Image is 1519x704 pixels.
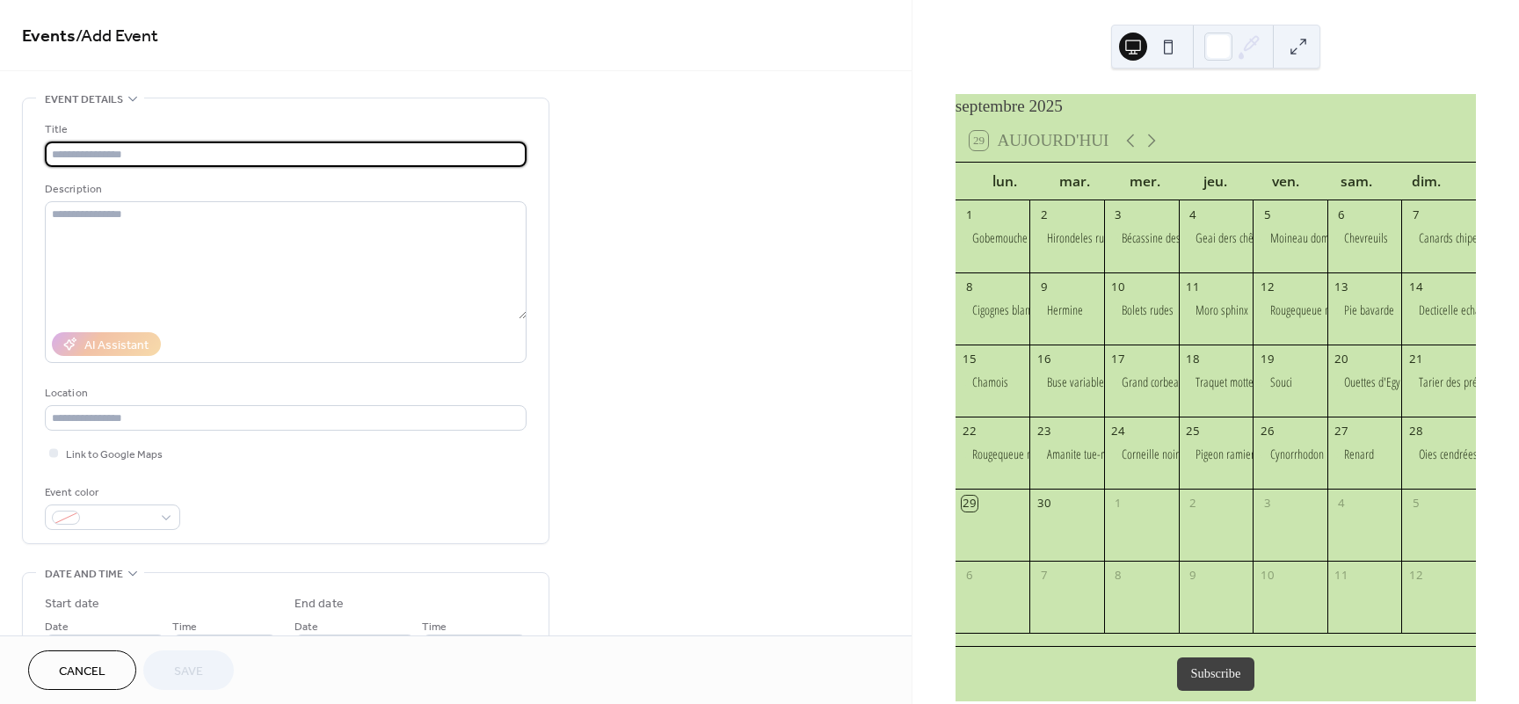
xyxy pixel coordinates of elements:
[1419,374,1482,391] div: Tarier des prés
[972,374,1008,391] div: Chamois
[962,568,978,584] div: 6
[1334,496,1349,512] div: 4
[1344,446,1374,463] div: Renard
[1196,374,1263,391] div: Traquet motteux
[1419,301,1506,319] div: Decticelle echassière
[1110,423,1126,439] div: 24
[1196,446,1254,463] div: Pigeon ramier
[1327,301,1402,319] div: Pie bavarde
[1408,207,1424,222] div: 7
[1253,229,1327,247] div: Moineau domestique
[1036,279,1052,294] div: 9
[1029,446,1104,463] div: Amanite tue-mouches
[956,374,1030,391] div: Chamois
[1047,301,1083,319] div: Hermine
[1401,301,1476,319] div: Decticelle echassière
[956,446,1030,463] div: Rougequeue noir
[1344,301,1394,319] div: Pie bavarde
[1270,229,1360,247] div: Moineau domestique
[1334,279,1349,294] div: 13
[1036,423,1052,439] div: 23
[970,163,1040,200] div: lun.
[22,19,76,54] a: Events
[1408,496,1424,512] div: 5
[1253,446,1327,463] div: Cynorrhodon
[972,446,1043,463] div: Rougequeue noir
[1036,496,1052,512] div: 30
[962,496,978,512] div: 29
[1408,423,1424,439] div: 28
[1270,374,1292,391] div: Souci
[1334,568,1349,584] div: 11
[962,279,978,294] div: 8
[1104,446,1179,463] div: Corneille noire
[1040,163,1110,200] div: mar.
[1104,374,1179,391] div: Grand corbeau
[1334,423,1349,439] div: 27
[1253,301,1327,319] div: Rougequeue noir
[45,91,123,109] span: Event details
[1185,423,1201,439] div: 25
[45,120,523,139] div: Title
[1259,496,1275,512] div: 3
[1122,374,1184,391] div: Grand corbeau
[956,301,1030,319] div: Cigognes blanches
[1179,446,1254,463] div: Pigeon ramier
[1259,351,1275,367] div: 19
[1122,446,1184,463] div: Corneille noire
[1392,163,1462,200] div: dim.
[1259,207,1275,222] div: 5
[45,384,523,403] div: Location
[1408,568,1424,584] div: 12
[294,595,344,613] div: End date
[1036,351,1052,367] div: 16
[1253,374,1327,391] div: Souci
[1344,229,1388,247] div: Chevreuils
[422,618,447,636] span: Time
[1185,568,1201,584] div: 9
[28,650,136,690] button: Cancel
[1029,301,1104,319] div: Hermine
[1327,229,1402,247] div: Chevreuils
[1321,163,1392,200] div: sam.
[972,229,1047,247] div: Gobemouche noir
[294,618,318,636] span: Date
[1122,301,1174,319] div: Bolets rudes
[1179,374,1254,391] div: Traquet motteux
[1177,657,1255,691] button: Subscribe
[1110,207,1126,222] div: 3
[1408,279,1424,294] div: 14
[59,663,105,681] span: Cancel
[962,207,978,222] div: 1
[1419,446,1478,463] div: Oies cendrées
[1259,279,1275,294] div: 12
[1029,229,1104,247] div: Hirondeles rustiques
[172,618,197,636] span: Time
[962,423,978,439] div: 22
[1110,351,1126,367] div: 17
[1344,374,1414,391] div: Ouettes d'Egypte
[962,351,978,367] div: 15
[1401,446,1476,463] div: Oies cendrées
[956,229,1030,247] div: Gobemouche noir
[1401,374,1476,391] div: Tarier des prés
[1327,374,1402,391] div: Ouettes d'Egypte
[1327,446,1402,463] div: Renard
[1104,229,1179,247] div: Bécassine des marais
[1185,279,1201,294] div: 11
[1036,568,1052,584] div: 7
[1179,301,1254,319] div: Moro sphinx
[1047,229,1134,247] div: Hirondeles rustiques
[1122,229,1212,247] div: Bécassine des marais
[1270,301,1341,319] div: Rougequeue noir
[1334,207,1349,222] div: 6
[972,301,1049,319] div: Cigognes blanches
[66,446,163,464] span: Link to Google Maps
[1334,351,1349,367] div: 20
[1185,207,1201,222] div: 4
[1401,229,1476,247] div: Canards chipeaux
[1036,207,1052,222] div: 2
[1259,568,1275,584] div: 10
[45,180,523,199] div: Description
[1110,568,1126,584] div: 8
